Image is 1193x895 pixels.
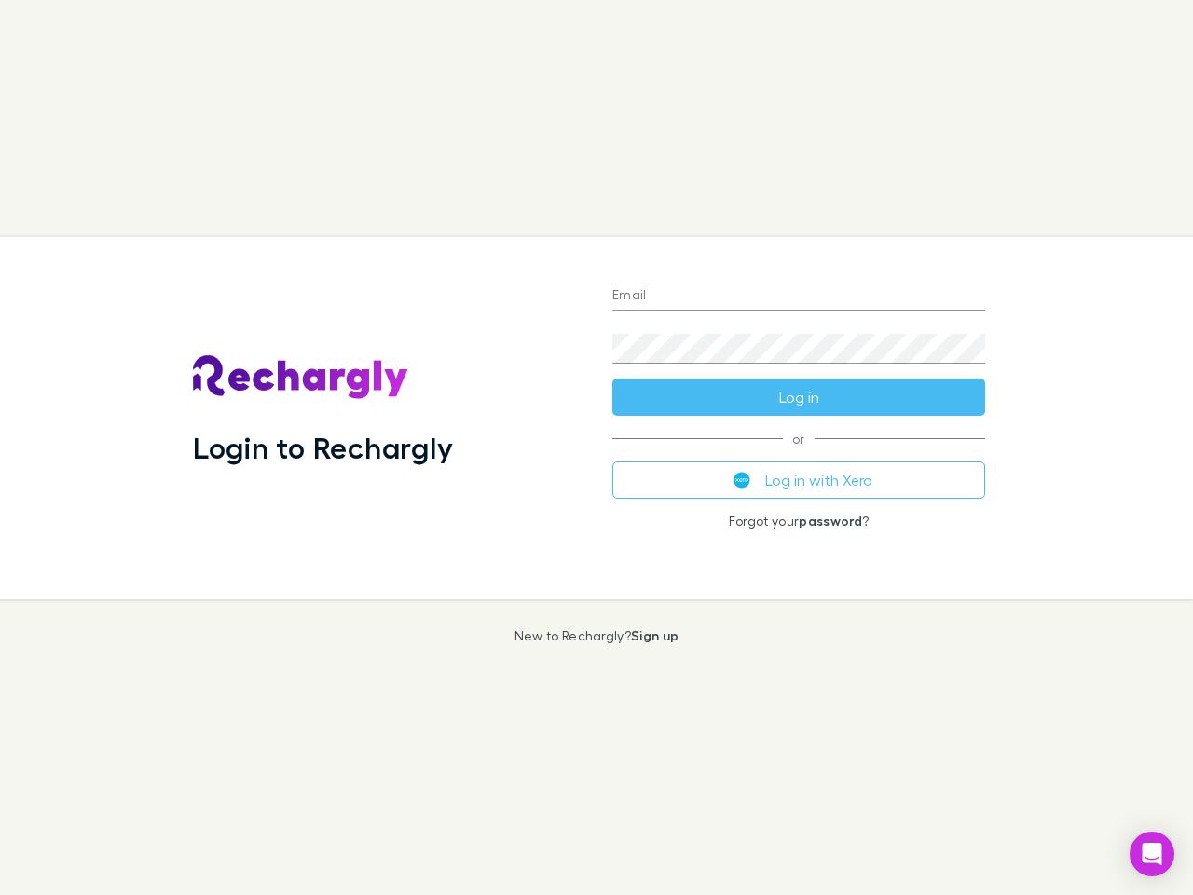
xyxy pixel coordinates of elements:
p: Forgot your ? [612,514,985,529]
a: Sign up [631,627,679,643]
img: Rechargly's Logo [193,355,409,400]
div: Open Intercom Messenger [1130,832,1174,876]
img: Xero's logo [734,472,750,489]
button: Log in with Xero [612,461,985,499]
a: password [799,513,862,529]
button: Log in [612,379,985,416]
p: New to Rechargly? [514,628,679,643]
span: or [612,438,985,439]
h1: Login to Rechargly [193,430,453,465]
